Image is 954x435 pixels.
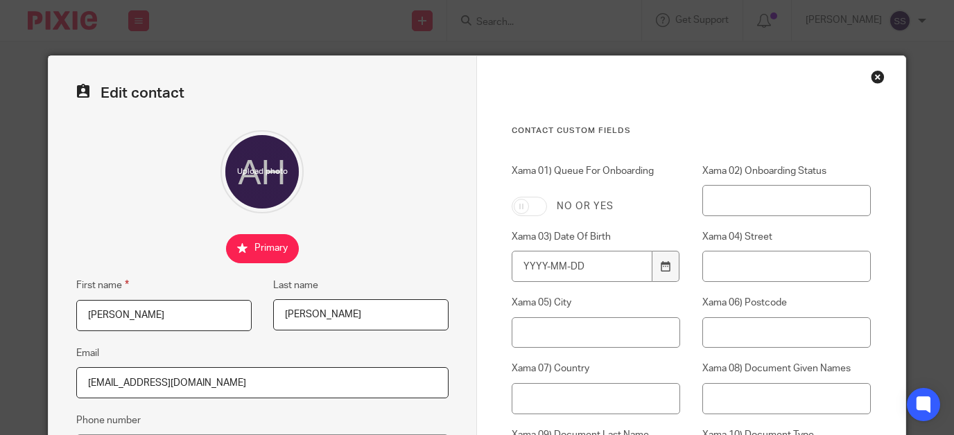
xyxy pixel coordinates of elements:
[273,278,318,292] label: Last name
[76,414,141,427] label: Phone number
[702,362,871,375] label: Xama 08) Document Given Names
[512,251,652,282] input: YYYY-MM-DD
[512,362,680,375] label: Xama 07) Country
[512,296,680,310] label: Xama 05) City
[76,84,449,103] h2: Edit contact
[76,346,99,360] label: Email
[512,125,871,136] h3: Contact Custom fields
[702,164,871,178] label: Xama 02) Onboarding Status
[512,230,680,244] label: Xama 03) Date Of Birth
[557,199,614,213] label: No or yes
[702,296,871,310] label: Xama 06) Postcode
[512,164,680,186] label: Xama 01) Queue For Onboarding
[702,230,871,244] label: Xama 04) Street
[871,70,885,84] div: Close this dialog window
[76,277,129,293] label: First name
